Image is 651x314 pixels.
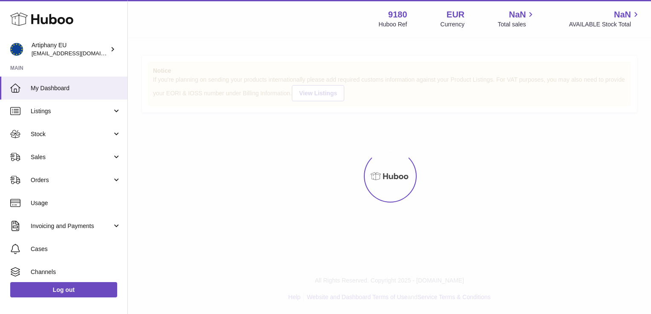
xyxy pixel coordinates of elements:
span: Usage [31,199,121,207]
span: [EMAIL_ADDRESS][DOMAIN_NAME] [32,50,125,57]
a: NaN AVAILABLE Stock Total [569,9,641,29]
strong: EUR [446,9,464,20]
div: Huboo Ref [379,20,407,29]
div: Currency [441,20,465,29]
span: Listings [31,107,112,115]
div: Artiphany EU [32,41,108,57]
a: NaN Total sales [498,9,536,29]
span: Channels [31,268,121,276]
span: My Dashboard [31,84,121,92]
span: Sales [31,153,112,161]
span: Invoicing and Payments [31,222,112,230]
img: internalAdmin-9180@internal.huboo.com [10,43,23,56]
span: Stock [31,130,112,138]
span: NaN [509,9,526,20]
span: AVAILABLE Stock Total [569,20,641,29]
span: NaN [614,9,631,20]
span: Cases [31,245,121,253]
span: Total sales [498,20,536,29]
span: Orders [31,176,112,184]
strong: 9180 [388,9,407,20]
a: Log out [10,282,117,297]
